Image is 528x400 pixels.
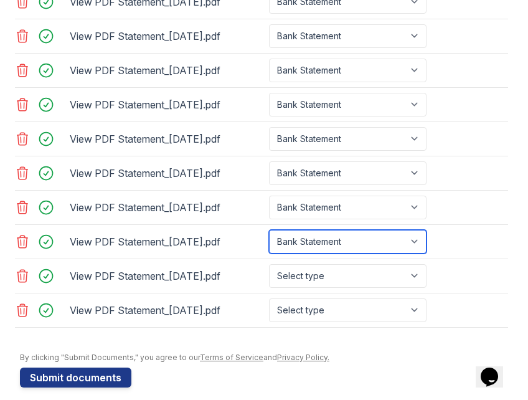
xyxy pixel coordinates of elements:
a: Privacy Policy. [277,353,329,362]
div: View PDF Statement_[DATE].pdf [70,300,264,320]
a: Terms of Service [200,353,263,362]
div: View PDF Statement_[DATE].pdf [70,129,264,149]
div: View PDF Statement_[DATE].pdf [70,198,264,217]
div: View PDF Statement_[DATE].pdf [70,163,264,183]
div: View PDF Statement_[DATE].pdf [70,95,264,115]
div: View PDF Statement_[DATE].pdf [70,26,264,46]
div: View PDF Statement_[DATE].pdf [70,232,264,252]
div: View PDF Statement_[DATE].pdf [70,266,264,286]
iframe: chat widget [476,350,516,388]
div: View PDF Statement_[DATE].pdf [70,60,264,80]
button: Submit documents [20,368,131,388]
div: By clicking "Submit Documents," you agree to our and [20,353,508,363]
